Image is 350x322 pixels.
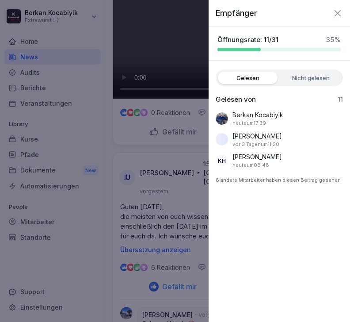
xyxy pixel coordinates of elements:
[232,141,279,148] p: 26. September 2025 um 11:20
[216,112,228,125] img: nhchg2up3n0usiuq77420vnd.png
[338,95,343,104] p: 11
[232,119,266,127] p: 29. September 2025 um 17:39
[232,131,282,141] p: [PERSON_NAME]
[232,110,283,119] p: Berkan Kocabiyik
[217,35,278,44] p: Öffnungsrate: 11/31
[326,35,341,44] p: 35 %
[216,7,257,19] p: Empfänger
[281,72,341,84] label: Nicht gelesen
[232,152,282,161] p: [PERSON_NAME]
[218,72,278,84] label: Gelesen
[216,173,343,188] p: 8 andere Mitarbeiter haben diesen Beitrag gesehen
[216,95,256,104] p: Gelesen von
[216,133,228,146] img: k5nlqdpwapsdgj89rsfbt2s8.png
[232,161,269,169] p: 29. September 2025 um 08:48
[216,154,228,167] div: KH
